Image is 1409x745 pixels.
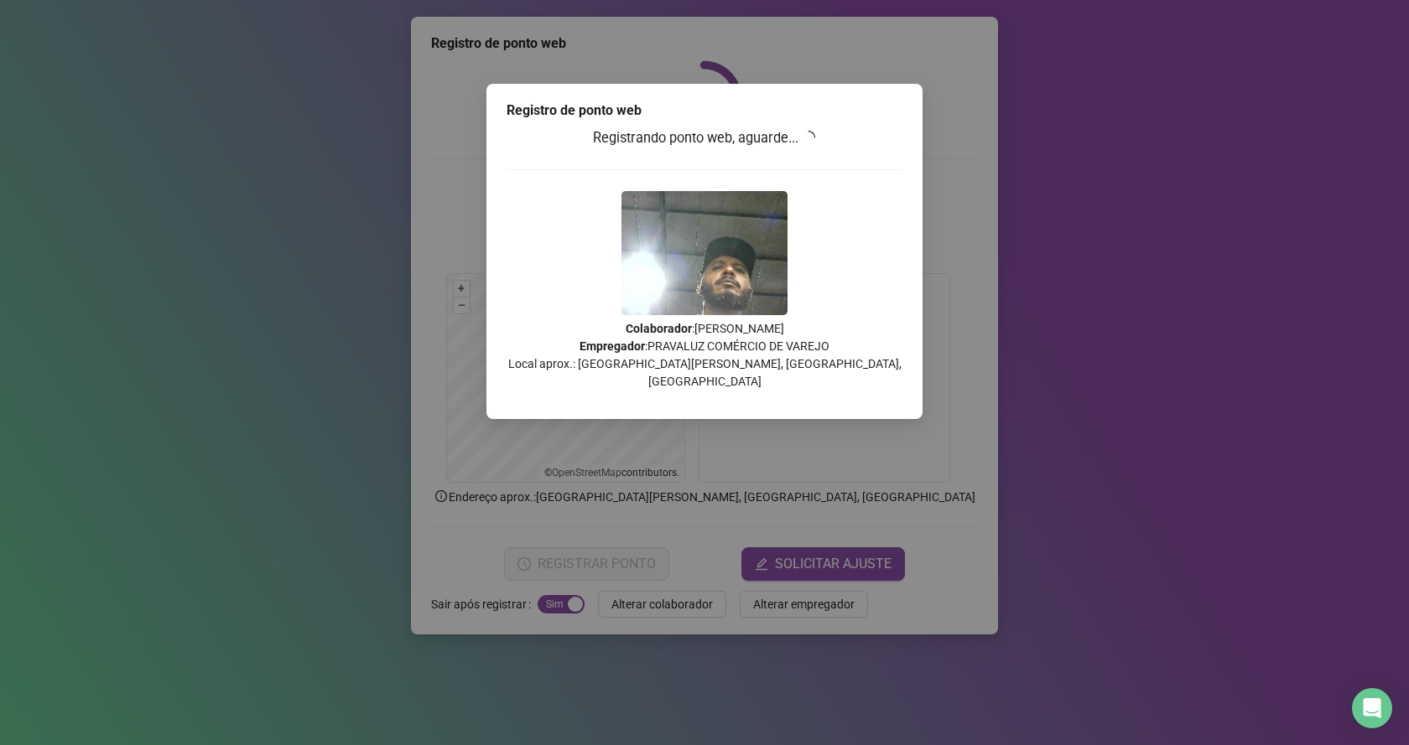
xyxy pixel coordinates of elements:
strong: Empregador [580,339,645,353]
div: Open Intercom Messenger [1352,688,1392,728]
img: 9k= [621,191,788,315]
h3: Registrando ponto web, aguarde... [507,127,902,149]
span: loading [801,129,817,145]
p: : [PERSON_NAME] : PRAVALUZ COMÉRCIO DE VAREJO Local aprox.: [GEOGRAPHIC_DATA][PERSON_NAME], [GEOG... [507,320,902,391]
strong: Colaborador [626,322,692,335]
div: Registro de ponto web [507,101,902,121]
